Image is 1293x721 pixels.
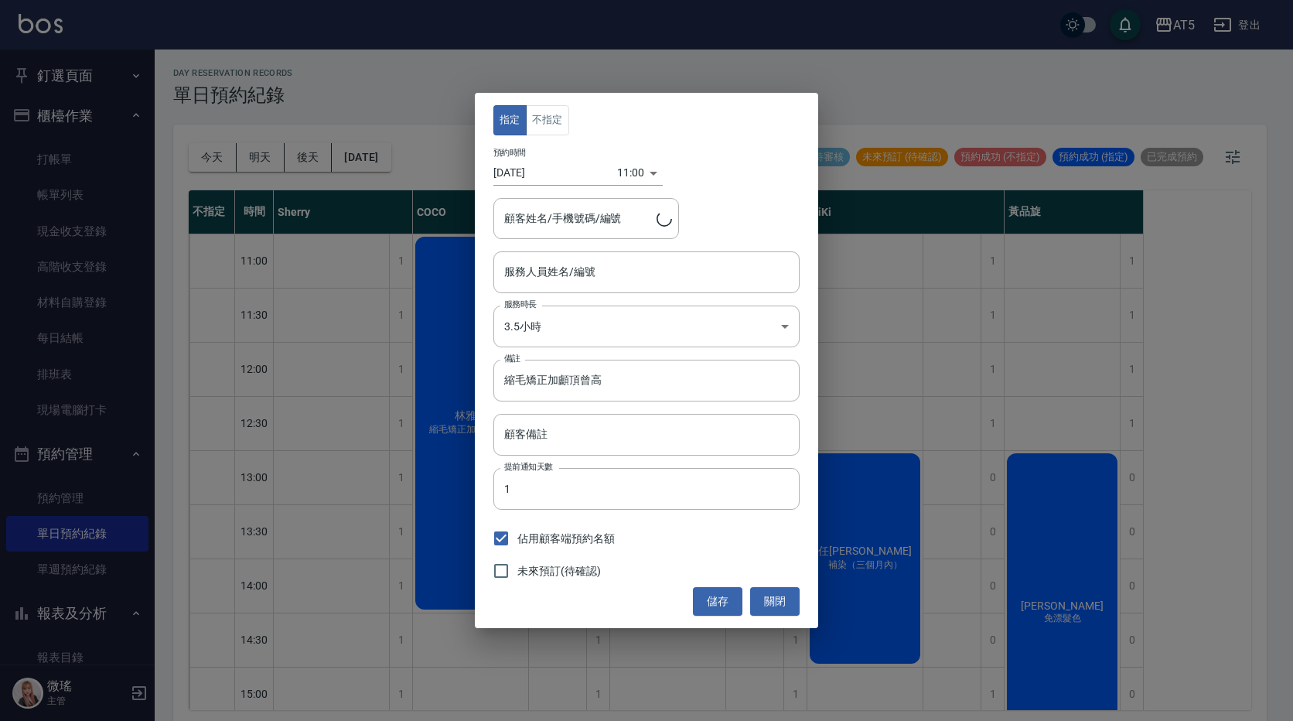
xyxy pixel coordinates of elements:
[493,160,617,186] input: Choose date, selected date is 2025-09-26
[617,160,644,186] div: 11:00
[526,105,569,135] button: 不指定
[517,563,601,579] span: 未來預訂(待確認)
[493,105,527,135] button: 指定
[493,306,800,347] div: 3.5小時
[504,353,520,364] label: 備註
[750,587,800,616] button: 關閉
[493,147,526,159] label: 預約時間
[517,531,615,547] span: 佔用顧客端預約名額
[504,299,537,310] label: 服務時長
[693,587,742,616] button: 儲存
[504,461,553,473] label: 提前通知天數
